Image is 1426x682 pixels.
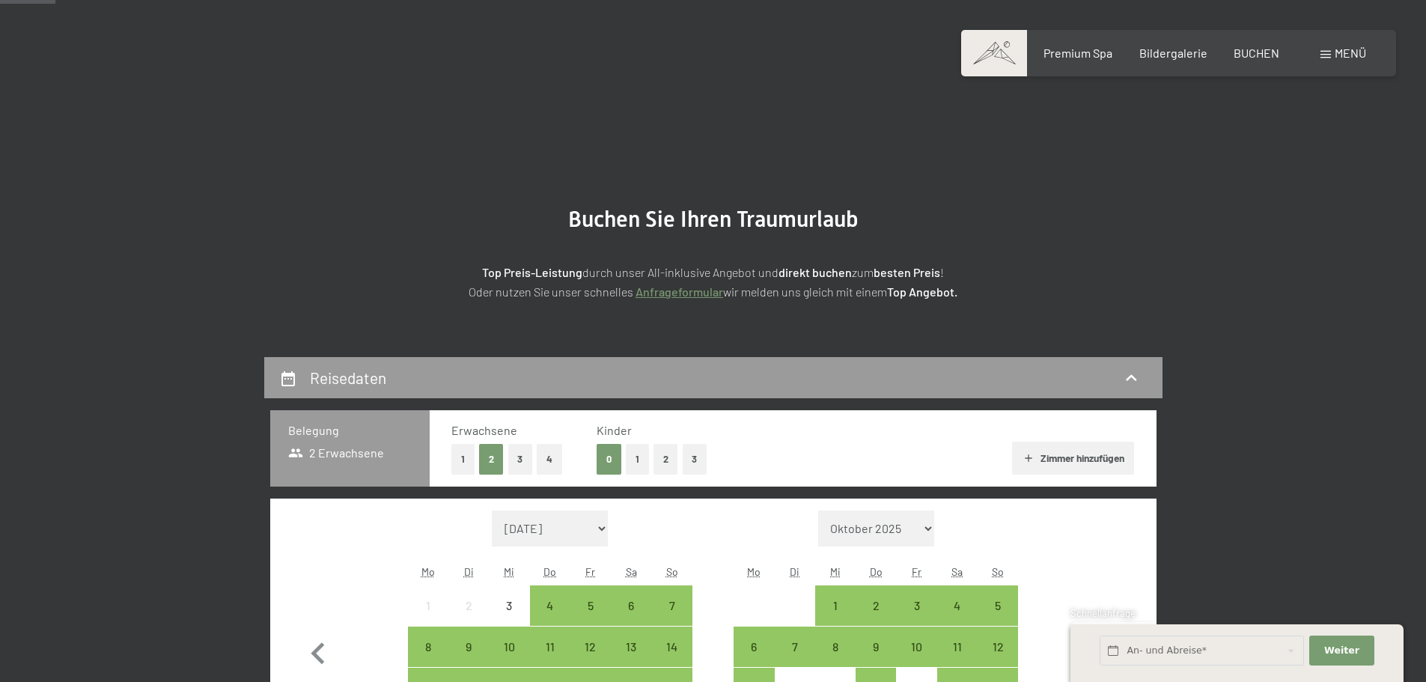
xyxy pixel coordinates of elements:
[898,641,935,678] div: 10
[408,585,448,626] div: Mon Sep 01 2025
[1309,636,1374,666] button: Weiter
[778,265,852,279] strong: direkt buchen
[408,627,448,667] div: Anreise möglich
[856,627,896,667] div: Anreise möglich
[1012,442,1134,475] button: Zimmer hinzufügen
[1070,607,1136,619] span: Schnellanfrage
[978,585,1018,626] div: Sun Oct 05 2025
[626,444,649,475] button: 1
[666,565,678,578] abbr: Sonntag
[451,444,475,475] button: 1
[1043,46,1112,60] a: Premium Spa
[815,627,856,667] div: Anreise möglich
[570,585,611,626] div: Anreise möglich
[408,627,448,667] div: Mon Sep 08 2025
[857,600,895,637] div: 2
[896,585,936,626] div: Fri Oct 03 2025
[490,641,528,678] div: 10
[288,422,412,439] h3: Belegung
[408,585,448,626] div: Anreise nicht möglich
[978,627,1018,667] div: Sun Oct 12 2025
[585,565,595,578] abbr: Freitag
[451,423,517,437] span: Erwachsene
[611,585,651,626] div: Anreise möglich
[421,565,435,578] abbr: Montag
[978,627,1018,667] div: Anreise möglich
[951,565,963,578] abbr: Samstag
[597,423,632,437] span: Kinder
[489,627,529,667] div: Wed Sep 10 2025
[572,600,609,637] div: 5
[1139,46,1207,60] a: Bildergalerie
[776,641,814,678] div: 7
[570,627,611,667] div: Anreise möglich
[531,600,569,637] div: 4
[939,600,976,637] div: 4
[937,585,978,626] div: Anreise möglich
[612,641,650,678] div: 13
[815,627,856,667] div: Wed Oct 08 2025
[939,641,976,678] div: 11
[817,641,854,678] div: 8
[887,284,957,299] strong: Top Angebot.
[448,627,489,667] div: Anreise möglich
[448,585,489,626] div: Anreise nicht möglich
[479,444,504,475] button: 2
[651,585,692,626] div: Anreise möglich
[1324,644,1359,657] span: Weiter
[937,627,978,667] div: Sat Oct 11 2025
[636,284,723,299] a: Anfrageformular
[734,627,774,667] div: Mon Oct 06 2025
[530,585,570,626] div: Anreise möglich
[815,585,856,626] div: Wed Oct 01 2025
[937,627,978,667] div: Anreise möglich
[482,265,582,279] strong: Top Preis-Leistung
[530,585,570,626] div: Thu Sep 04 2025
[489,627,529,667] div: Anreise möglich
[531,641,569,678] div: 11
[570,627,611,667] div: Fri Sep 12 2025
[530,627,570,667] div: Anreise möglich
[815,585,856,626] div: Anreise möglich
[912,565,921,578] abbr: Freitag
[489,585,529,626] div: Anreise nicht möglich
[450,641,487,678] div: 9
[489,585,529,626] div: Wed Sep 03 2025
[508,444,533,475] button: 3
[979,600,1017,637] div: 5
[448,627,489,667] div: Tue Sep 09 2025
[817,600,854,637] div: 1
[611,585,651,626] div: Sat Sep 06 2025
[775,627,815,667] div: Tue Oct 07 2025
[490,600,528,637] div: 3
[653,600,690,637] div: 7
[992,565,1004,578] abbr: Sonntag
[572,641,609,678] div: 12
[653,444,678,475] button: 2
[409,600,447,637] div: 1
[856,627,896,667] div: Thu Oct 09 2025
[339,263,1088,301] p: durch unser All-inklusive Angebot und zum ! Oder nutzen Sie unser schnelles wir melden uns gleich...
[1234,46,1279,60] a: BUCHEN
[543,565,556,578] abbr: Donnerstag
[874,265,940,279] strong: besten Preis
[790,565,799,578] abbr: Dienstag
[611,627,651,667] div: Sat Sep 13 2025
[612,600,650,637] div: 6
[409,641,447,678] div: 8
[537,444,562,475] button: 4
[597,444,621,475] button: 0
[651,627,692,667] div: Anreise möglich
[1335,46,1366,60] span: Menü
[978,585,1018,626] div: Anreise möglich
[937,585,978,626] div: Sat Oct 04 2025
[464,565,474,578] abbr: Dienstag
[734,627,774,667] div: Anreise möglich
[735,641,773,678] div: 6
[683,444,707,475] button: 3
[896,627,936,667] div: Fri Oct 10 2025
[611,627,651,667] div: Anreise möglich
[856,585,896,626] div: Anreise möglich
